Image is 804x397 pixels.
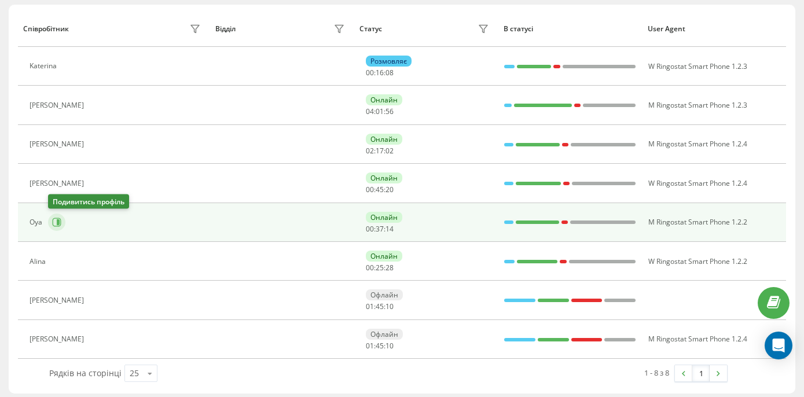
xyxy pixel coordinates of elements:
div: : : [366,186,394,194]
span: 10 [386,341,394,351]
div: 25 [130,367,139,379]
div: User Agent [648,25,781,33]
span: 17 [376,146,384,156]
span: 45 [376,185,384,194]
div: Подивитись профіль [48,194,129,209]
span: 37 [376,224,384,234]
div: : : [366,225,394,233]
span: 00 [366,185,374,194]
div: Відділ [215,25,236,33]
span: 00 [366,263,374,273]
div: Онлайн [366,172,402,183]
div: : : [366,264,394,272]
div: [PERSON_NAME] [30,101,87,109]
div: [PERSON_NAME] [30,179,87,188]
div: Онлайн [366,212,402,223]
div: Онлайн [366,134,402,145]
div: Open Intercom Messenger [765,332,792,359]
span: 25 [376,263,384,273]
span: 10 [386,302,394,311]
span: 02 [366,146,374,156]
span: 14 [386,224,394,234]
div: В статусі [504,25,637,33]
span: 45 [376,341,384,351]
div: Статус [359,25,382,33]
span: 56 [386,106,394,116]
div: Oya [30,218,45,226]
div: Розмовляє [366,56,412,67]
div: Онлайн [366,251,402,262]
div: Співробітник [23,25,69,33]
span: 00 [366,224,374,234]
span: M Ringostat Smart Phone 1.2.4 [648,334,747,344]
span: W Ringostat Smart Phone 1.2.2 [648,256,747,266]
div: 1 - 8 з 8 [644,367,669,378]
span: 16 [376,68,384,78]
div: Офлайн [366,329,403,340]
span: M Ringostat Smart Phone 1.2.2 [648,217,747,227]
div: Онлайн [366,94,402,105]
span: W Ringostat Smart Phone 1.2.4 [648,178,747,188]
span: 00 [366,68,374,78]
span: 02 [386,146,394,156]
div: [PERSON_NAME] [30,140,87,148]
div: Alina [30,258,49,266]
span: M Ringostat Smart Phone 1.2.4 [648,139,747,149]
div: : : [366,147,394,155]
span: 01 [376,106,384,116]
div: [PERSON_NAME] [30,296,87,304]
span: 45 [376,302,384,311]
span: 04 [366,106,374,116]
span: 01 [366,302,374,311]
div: Офлайн [366,289,403,300]
a: 1 [692,365,710,381]
div: : : [366,342,394,350]
span: W Ringostat Smart Phone 1.2.3 [648,61,747,71]
span: Рядків на сторінці [49,367,122,378]
div: : : [366,69,394,77]
div: : : [366,108,394,116]
div: Katerina [30,62,60,70]
span: 08 [386,68,394,78]
div: : : [366,303,394,311]
span: 01 [366,341,374,351]
span: M Ringostat Smart Phone 1.2.3 [648,100,747,110]
span: 20 [386,185,394,194]
div: [PERSON_NAME] [30,335,87,343]
span: 28 [386,263,394,273]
